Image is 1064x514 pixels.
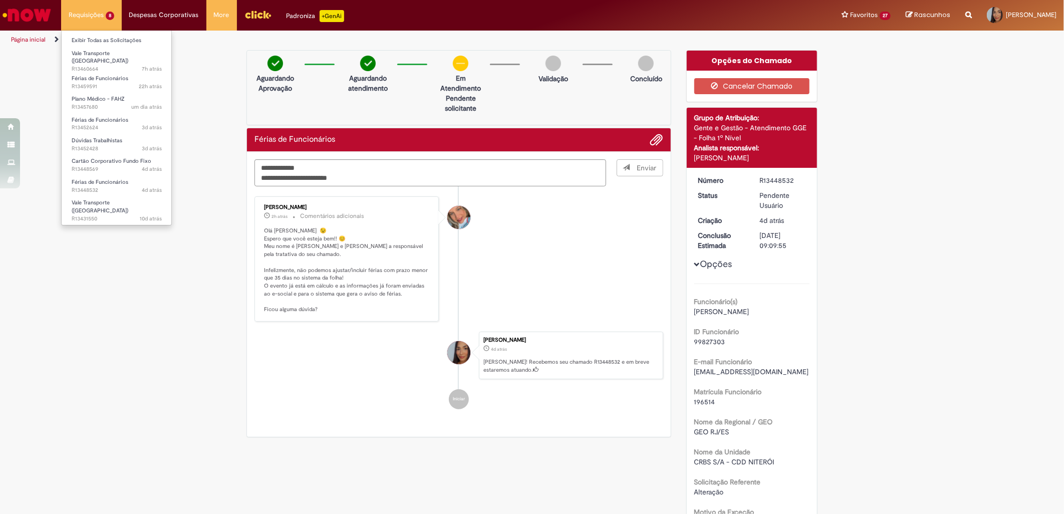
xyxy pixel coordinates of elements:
[142,65,162,73] span: 7h atrás
[142,186,162,194] time: 26/08/2025 14:09:53
[72,145,162,153] span: R13452428
[254,159,606,186] textarea: Digite sua mensagem aqui...
[72,157,151,165] span: Cartão Corporativo Fundo Fixo
[691,230,752,250] dt: Conclusão Estimada
[650,133,663,146] button: Adicionar anexos
[694,123,810,143] div: Gente e Gestão - Atendimento GGE - Folha 1º Nível
[142,165,162,173] time: 26/08/2025 14:15:23
[914,10,950,20] span: Rascunhos
[142,145,162,152] time: 27/08/2025 13:27:06
[72,103,162,111] span: R13457680
[694,78,810,94] button: Cancelar Chamado
[140,215,162,222] span: 10d atrás
[62,177,172,195] a: Aberto R13448532 : Férias de Funcionários
[244,7,272,22] img: click_logo_yellow_360x200.png
[447,341,470,364] div: Sue Helen Alves Da Cruz
[214,10,229,20] span: More
[72,83,162,91] span: R13459591
[1,5,53,25] img: ServiceNow
[254,332,663,380] li: Sue Helen Alves Da Cruz
[1006,11,1056,19] span: [PERSON_NAME]
[72,75,128,82] span: Férias de Funcionários
[272,213,288,219] time: 29/08/2025 13:52:16
[906,11,950,20] a: Rascunhos
[453,56,468,71] img: circle-minus.png
[62,156,172,174] a: Aberto R13448569 : Cartão Corporativo Fundo Fixo
[694,477,761,486] b: Solicitação Referente
[436,93,485,113] p: Pendente solicitante
[72,186,162,194] span: R13448532
[72,137,122,144] span: Dúvidas Trabalhistas
[72,215,162,223] span: R13431550
[264,227,431,314] p: Olá [PERSON_NAME] 😉 Espero que você esteja bem!! 😊 Meu nome é [PERSON_NAME] e [PERSON_NAME] a res...
[638,56,654,71] img: img-circle-grey.png
[491,346,507,352] time: 26/08/2025 14:09:52
[62,135,172,154] a: Aberto R13452428 : Dúvidas Trabalhistas
[72,50,128,65] span: Vale Transporte ([GEOGRAPHIC_DATA])
[546,56,561,71] img: img-circle-grey.png
[268,56,283,71] img: check-circle-green.png
[272,213,288,219] span: 2h atrás
[694,357,752,366] b: E-mail Funcionário
[287,10,344,22] div: Padroniza
[759,216,784,225] span: 4d atrás
[759,215,806,225] div: 26/08/2025 14:09:52
[344,73,392,93] p: Aguardando atendimento
[142,65,162,73] time: 29/08/2025 08:07:35
[850,10,878,20] span: Favoritos
[759,190,806,210] div: Pendente Usuário
[131,103,162,111] span: um dia atrás
[72,178,128,186] span: Férias de Funcionários
[759,230,806,250] div: [DATE] 09:09:55
[687,51,818,71] div: Opções do Chamado
[142,186,162,194] span: 4d atrás
[694,307,749,316] span: [PERSON_NAME]
[694,337,725,346] span: 99827303
[694,327,739,336] b: ID Funcionário
[539,74,568,84] p: Validação
[131,103,162,111] time: 28/08/2025 12:50:58
[880,12,891,20] span: 27
[694,113,810,123] div: Grupo de Atribuição:
[436,73,485,93] p: Em Atendimento
[694,153,810,163] div: [PERSON_NAME]
[694,397,715,406] span: 196514
[62,73,172,92] a: Aberto R13459591 : Férias de Funcionários
[142,124,162,131] span: 3d atrás
[142,124,162,131] time: 27/08/2025 14:02:39
[691,175,752,185] dt: Número
[694,447,751,456] b: Nome da Unidade
[694,297,738,306] b: Funcionário(s)
[254,135,335,144] h2: Férias de Funcionários Histórico de tíquete
[694,457,774,466] span: CRBS S/A - CDD NITERÓI
[694,487,724,496] span: Alteração
[106,12,114,20] span: 8
[447,206,470,229] div: Jacqueline Andrade Galani
[759,175,806,185] div: R13448532
[251,73,300,93] p: Aguardando Aprovação
[72,116,128,124] span: Férias de Funcionários
[694,427,729,436] span: GEO RJ/ES
[300,212,364,220] small: Comentários adicionais
[142,145,162,152] span: 3d atrás
[69,10,104,20] span: Requisições
[759,216,784,225] time: 26/08/2025 14:09:52
[694,417,773,426] b: Nome da Regional / GEO
[72,65,162,73] span: R13460664
[72,124,162,132] span: R13452624
[72,165,162,173] span: R13448569
[691,190,752,200] dt: Status
[694,367,809,376] span: [EMAIL_ADDRESS][DOMAIN_NAME]
[62,35,172,46] a: Exibir Todas as Solicitações
[139,83,162,90] span: 22h atrás
[691,215,752,225] dt: Criação
[62,48,172,70] a: Aberto R13460664 : Vale Transporte (VT)
[11,36,46,44] a: Página inicial
[320,10,344,22] p: +GenAi
[62,197,172,219] a: Aberto R13431550 : Vale Transporte (VT)
[142,165,162,173] span: 4d atrás
[139,83,162,90] time: 28/08/2025 17:32:34
[72,95,125,103] span: Plano Médico - FAHZ
[630,74,662,84] p: Concluído
[694,387,762,396] b: Matrícula Funcionário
